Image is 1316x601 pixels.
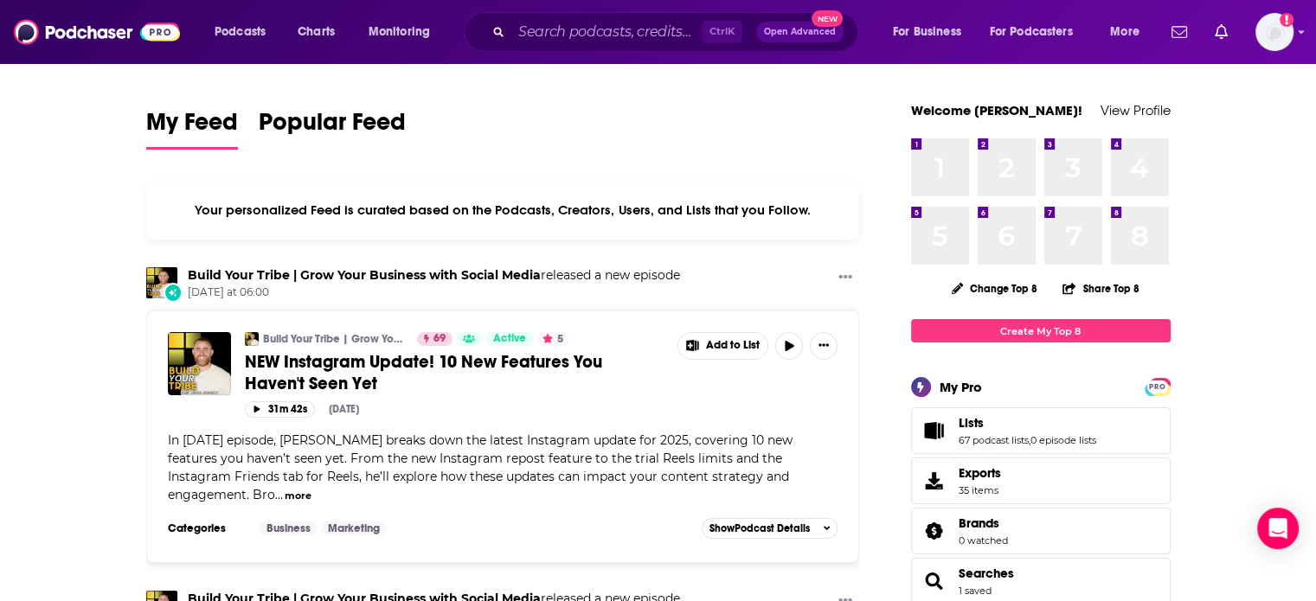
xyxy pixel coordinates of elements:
[417,332,453,346] a: 69
[356,18,453,46] button: open menu
[1257,508,1299,549] div: Open Intercom Messenger
[709,522,810,534] span: Show Podcast Details
[188,267,680,284] h3: released a new episode
[959,585,992,597] a: 1 saved
[959,534,1008,547] a: 0 watched
[1255,13,1294,51] span: Logged in as NickG
[917,419,952,443] a: Lists
[911,508,1171,554] span: Brands
[810,332,838,360] button: Show More Button
[486,332,533,346] a: Active
[706,339,760,352] span: Add to List
[245,351,602,394] span: NEW Instagram Update! 10 New Features You Haven't Seen Yet
[959,566,1014,581] a: Searches
[881,18,983,46] button: open menu
[329,403,359,415] div: [DATE]
[259,107,406,147] span: Popular Feed
[493,330,526,348] span: Active
[1147,380,1168,393] span: PRO
[940,379,982,395] div: My Pro
[917,519,952,543] a: Brands
[146,107,238,150] a: My Feed
[1030,434,1096,446] a: 0 episode lists
[260,521,318,535] a: Business
[678,333,768,359] button: Show More Button
[146,267,177,298] img: Build Your Tribe | Grow Your Business with Social Media
[369,20,430,44] span: Monitoring
[1165,17,1194,47] a: Show notifications dropdown
[275,487,283,502] span: ...
[263,332,406,346] a: Build Your Tribe | Grow Your Business with Social Media
[259,107,406,150] a: Popular Feed
[959,465,1001,481] span: Exports
[1208,17,1235,47] a: Show notifications dropdown
[1255,13,1294,51] img: User Profile
[1101,102,1171,118] a: View Profile
[911,319,1171,342] a: Create My Top 8
[756,22,844,42] button: Open AdvancedNew
[1029,434,1030,446] span: ,
[202,18,288,46] button: open menu
[990,20,1073,44] span: For Podcasters
[917,569,952,593] a: Searches
[146,107,238,147] span: My Feed
[245,401,315,418] button: 31m 42s
[14,16,180,48] img: Podchaser - Follow, Share and Rate Podcasts
[433,330,446,348] span: 69
[917,469,952,493] span: Exports
[298,20,335,44] span: Charts
[702,518,838,539] button: ShowPodcast Details
[188,267,541,283] a: Build Your Tribe | Grow Your Business with Social Media
[285,489,311,503] button: more
[812,10,843,27] span: New
[702,21,742,43] span: Ctrl K
[168,521,246,535] h3: Categories
[959,515,999,531] span: Brands
[831,267,859,289] button: Show More Button
[764,28,836,36] span: Open Advanced
[245,332,259,346] img: Build Your Tribe | Grow Your Business with Social Media
[959,415,984,431] span: Lists
[188,285,680,300] span: [DATE] at 06:00
[911,407,1171,454] span: Lists
[537,332,568,346] button: 5
[979,18,1098,46] button: open menu
[321,521,387,535] a: Marketing
[168,432,793,502] span: In [DATE] episode, [PERSON_NAME] breaks down the latest Instagram update for 2025, covering 10 ne...
[1110,20,1139,44] span: More
[959,515,1008,531] a: Brands
[245,351,665,394] a: NEW Instagram Update! 10 New Features You Haven't Seen Yet
[1062,272,1139,305] button: Share Top 8
[146,181,860,240] div: Your personalized Feed is curated based on the Podcasts, Creators, Users, and Lists that you Follow.
[286,18,345,46] a: Charts
[911,102,1082,118] a: Welcome [PERSON_NAME]!
[1147,380,1168,393] a: PRO
[164,283,183,302] div: New Episode
[1280,13,1294,27] svg: Add a profile image
[215,20,266,44] span: Podcasts
[511,18,702,46] input: Search podcasts, credits, & more...
[941,278,1049,299] button: Change Top 8
[959,484,1001,496] span: 35 items
[480,12,875,52] div: Search podcasts, credits, & more...
[893,20,961,44] span: For Business
[1255,13,1294,51] button: Show profile menu
[959,415,1096,431] a: Lists
[168,332,231,395] img: NEW Instagram Update! 10 New Features You Haven't Seen Yet
[1098,18,1161,46] button: open menu
[911,457,1171,504] a: Exports
[959,434,1029,446] a: 67 podcast lists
